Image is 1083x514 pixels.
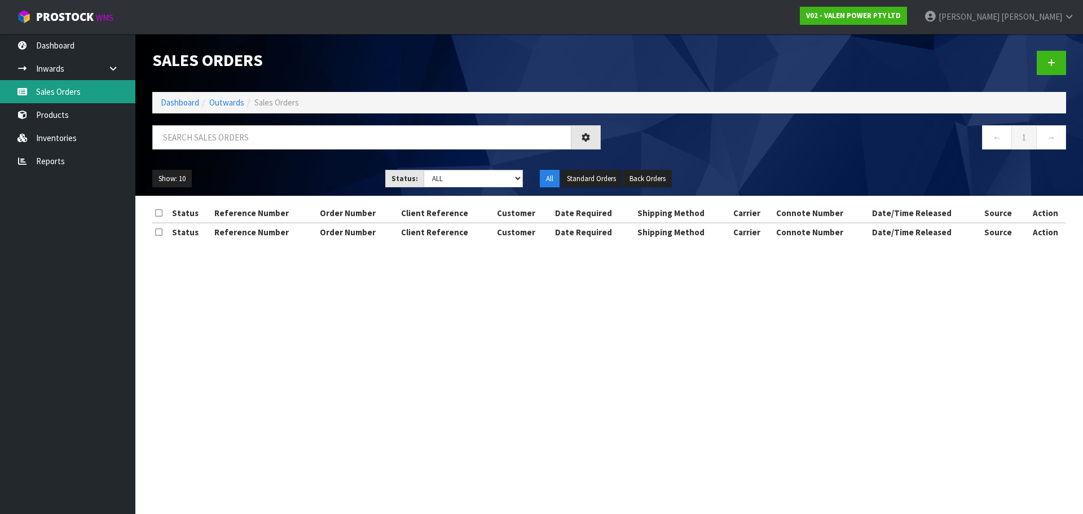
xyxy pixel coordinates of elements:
th: Action [1025,204,1066,222]
nav: Page navigation [618,125,1066,153]
button: Back Orders [623,170,672,188]
th: Client Reference [398,223,494,241]
span: [PERSON_NAME] [1001,11,1062,22]
strong: Status: [391,174,418,183]
strong: V02 - VALEN POWER PTY LTD [806,11,901,20]
th: Reference Number [212,223,317,241]
button: Show: 10 [152,170,192,188]
span: Sales Orders [254,97,299,108]
th: Connote Number [773,204,869,222]
th: Shipping Method [635,223,730,241]
th: Reference Number [212,204,317,222]
a: Dashboard [161,97,199,108]
th: Carrier [730,204,773,222]
a: → [1036,125,1066,150]
button: All [540,170,560,188]
th: Carrier [730,223,773,241]
a: ← [982,125,1012,150]
img: cube-alt.png [17,10,31,24]
th: Connote Number [773,223,869,241]
span: ProStock [36,10,94,24]
th: Customer [494,204,552,222]
th: Client Reference [398,204,494,222]
th: Shipping Method [635,204,730,222]
th: Order Number [317,223,398,241]
a: 1 [1011,125,1037,150]
span: [PERSON_NAME] [939,11,1000,22]
th: Status [169,204,212,222]
th: Date Required [552,223,635,241]
a: Outwards [209,97,244,108]
th: Date/Time Released [869,223,981,241]
th: Source [981,223,1025,241]
th: Customer [494,223,552,241]
th: Status [169,223,212,241]
input: Search sales orders [152,125,571,150]
th: Order Number [317,204,398,222]
th: Source [981,204,1025,222]
button: Standard Orders [561,170,622,188]
h1: Sales Orders [152,51,601,69]
small: WMS [96,12,113,23]
th: Action [1025,223,1066,241]
th: Date Required [552,204,635,222]
th: Date/Time Released [869,204,981,222]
